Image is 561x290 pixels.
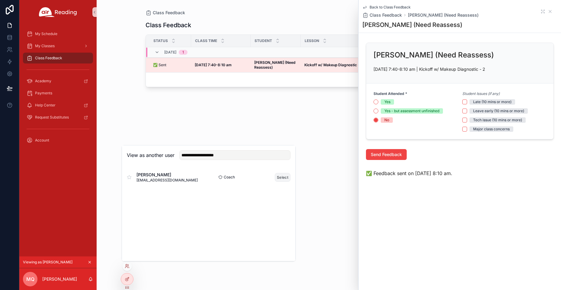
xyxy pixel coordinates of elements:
[362,12,402,18] a: Class Feedback
[473,126,510,132] div: Major class concerns
[254,60,296,70] strong: [PERSON_NAME] (Need Reassess)
[136,172,198,178] span: [PERSON_NAME]
[35,103,56,108] span: Help Center
[384,99,390,105] div: Yes
[153,63,188,67] a: ✅ Sent
[371,152,402,158] span: Send Feedback
[153,10,185,16] span: Class Feedback
[473,108,524,114] div: Leave early (10 mins or more)
[384,117,389,123] div: No
[370,12,402,18] span: Class Feedback
[127,152,175,159] h2: View as another user
[146,10,185,16] a: Class Feedback
[473,99,511,105] div: Late (10 mins or more)
[195,63,247,67] a: [DATE] 7:40-8:10 am
[26,275,34,283] span: MQ
[23,41,93,51] a: My Classes
[366,149,407,160] button: Send Feedback
[23,76,93,86] a: Academy
[304,63,363,67] strong: Kickoff w/ Makeup Diagnostic - 2
[42,276,77,282] p: [PERSON_NAME]
[362,21,462,29] h1: [PERSON_NAME] (Need Reassess)
[195,38,217,43] span: Class Time
[182,50,184,55] div: 1
[23,135,93,146] a: Account
[23,28,93,39] a: My Schedule
[408,12,479,18] a: [PERSON_NAME] (Need Reassess)
[305,38,319,43] span: Lesson
[23,88,93,99] a: Payments
[23,53,93,64] a: Class Feedback
[195,63,232,67] strong: [DATE] 7:40-8:10 am
[304,63,386,67] a: Kickoff w/ Makeup Diagnostic - 2
[366,170,452,177] span: ✅ Feedback sent on [DATE] 8:10 am.
[39,7,77,17] img: App logo
[19,24,97,154] div: scrollable content
[275,173,290,182] button: Select
[362,5,411,10] a: Back to Class Feedback
[35,138,49,143] span: Account
[35,31,57,36] span: My Schedule
[23,260,72,265] span: Viewing as [PERSON_NAME]
[35,91,52,96] span: Payments
[136,178,198,183] span: [EMAIL_ADDRESS][DOMAIN_NAME]
[373,91,407,96] strong: Student Attended *
[146,21,191,29] h1: Class Feedback
[23,100,93,111] a: Help Center
[373,50,494,60] h2: [PERSON_NAME] (Need Reassess)
[35,115,69,120] span: Request Substitutes
[373,66,546,72] p: [DATE] 7:40-8:10 am | Kickoff w/ Makeup Diagnostic - 2
[462,91,500,96] em: Student Issues (if any)
[153,38,168,43] span: Status
[164,50,176,55] span: [DATE]
[255,38,272,43] span: Student
[23,112,93,123] a: Request Substitutes
[224,175,235,180] span: Coach
[473,117,522,123] div: Tech issue (10 mins or more)
[370,5,411,10] span: Back to Class Feedback
[384,108,439,114] div: Yes - but assessment unfinished
[153,63,166,67] span: ✅ Sent
[35,44,55,48] span: My Classes
[35,79,51,83] span: Academy
[35,56,62,60] span: Class Feedback
[254,60,297,70] a: [PERSON_NAME] (Need Reassess)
